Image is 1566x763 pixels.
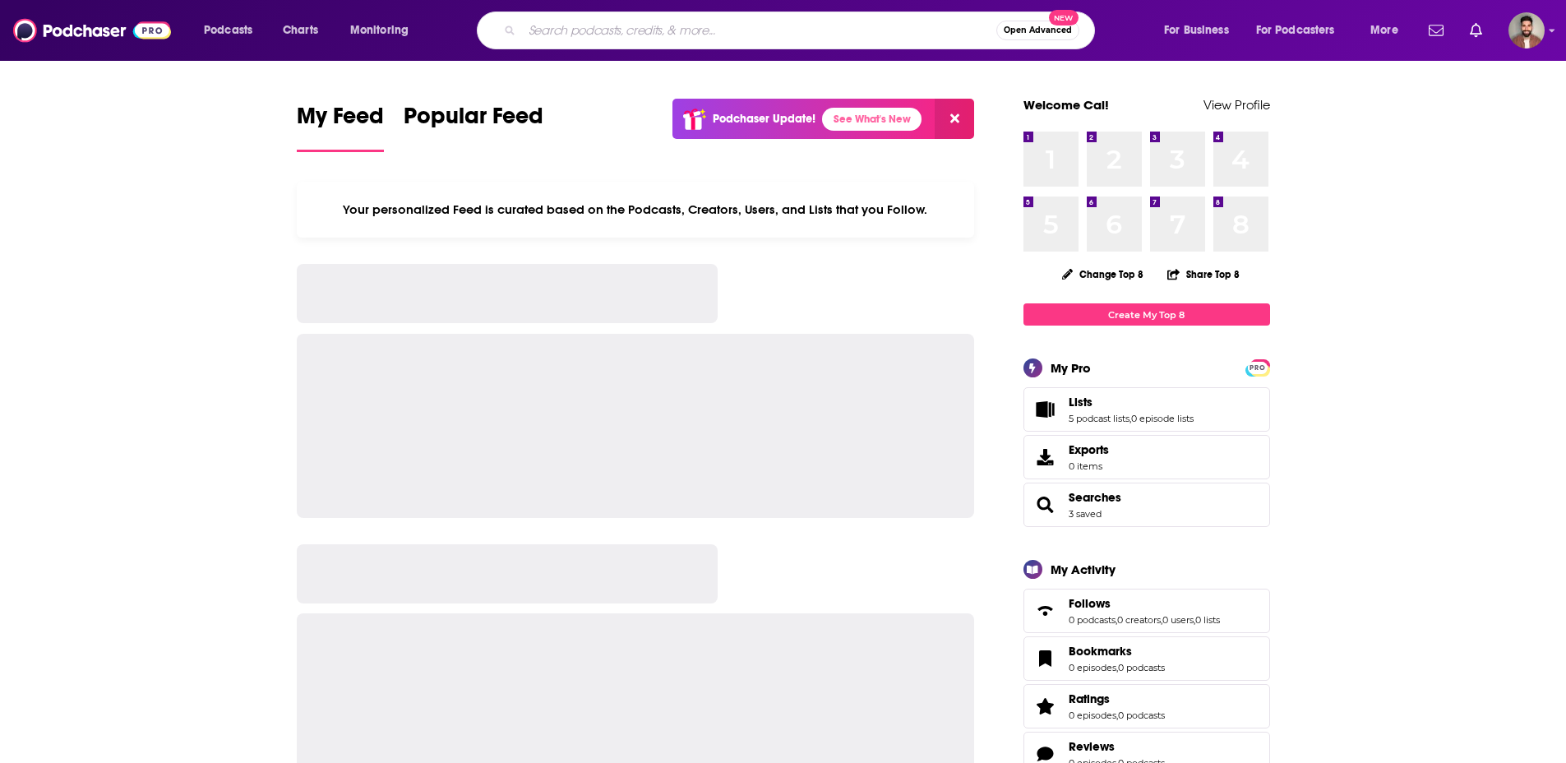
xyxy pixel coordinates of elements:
[1029,446,1062,469] span: Exports
[1245,17,1359,44] button: open menu
[297,182,975,238] div: Your personalized Feed is curated based on the Podcasts, Creators, Users, and Lists that you Follow.
[1359,17,1419,44] button: open menu
[1118,662,1165,673] a: 0 podcasts
[297,102,384,140] span: My Feed
[1508,12,1545,49] span: Logged in as calmonaghan
[1463,16,1489,44] a: Show notifications dropdown
[1023,684,1270,728] span: Ratings
[1203,97,1270,113] a: View Profile
[1116,614,1117,626] span: ,
[1370,19,1398,42] span: More
[192,17,274,44] button: open menu
[1023,387,1270,432] span: Lists
[339,17,430,44] button: open menu
[1023,303,1270,326] a: Create My Top 8
[1069,413,1129,424] a: 5 podcast lists
[1069,442,1109,457] span: Exports
[404,102,543,152] a: Popular Feed
[350,19,409,42] span: Monitoring
[1508,12,1545,49] img: User Profile
[1195,614,1220,626] a: 0 lists
[1029,398,1062,421] a: Lists
[1051,562,1116,577] div: My Activity
[1422,16,1450,44] a: Show notifications dropdown
[1069,644,1132,659] span: Bookmarks
[1131,413,1194,424] a: 0 episode lists
[1118,710,1165,721] a: 0 podcasts
[1164,19,1229,42] span: For Business
[1069,395,1093,409] span: Lists
[1117,614,1161,626] a: 0 creators
[1069,596,1111,611] span: Follows
[1256,19,1335,42] span: For Podcasters
[283,19,318,42] span: Charts
[1069,691,1110,706] span: Ratings
[1029,493,1062,516] a: Searches
[272,17,328,44] a: Charts
[1023,483,1270,527] span: Searches
[1023,636,1270,681] span: Bookmarks
[1069,710,1116,721] a: 0 episodes
[1194,614,1195,626] span: ,
[1069,644,1165,659] a: Bookmarks
[1129,413,1131,424] span: ,
[1069,460,1109,472] span: 0 items
[1023,435,1270,479] a: Exports
[492,12,1111,49] div: Search podcasts, credits, & more...
[1004,26,1072,35] span: Open Advanced
[1052,264,1154,284] button: Change Top 8
[713,112,815,126] p: Podchaser Update!
[1162,614,1194,626] a: 0 users
[1248,361,1268,373] a: PRO
[822,108,922,131] a: See What's New
[1029,695,1062,718] a: Ratings
[1023,589,1270,633] span: Follows
[1029,599,1062,622] a: Follows
[1069,662,1116,673] a: 0 episodes
[1069,490,1121,505] a: Searches
[522,17,996,44] input: Search podcasts, credits, & more...
[1069,614,1116,626] a: 0 podcasts
[1508,12,1545,49] button: Show profile menu
[1023,97,1109,113] a: Welcome Cal!
[1029,647,1062,670] a: Bookmarks
[996,21,1079,40] button: Open AdvancedNew
[404,102,543,140] span: Popular Feed
[1116,662,1118,673] span: ,
[1069,691,1165,706] a: Ratings
[1049,10,1079,25] span: New
[1248,362,1268,374] span: PRO
[13,15,171,46] img: Podchaser - Follow, Share and Rate Podcasts
[1069,739,1165,754] a: Reviews
[1166,258,1240,290] button: Share Top 8
[204,19,252,42] span: Podcasts
[297,102,384,152] a: My Feed
[1069,596,1220,611] a: Follows
[1051,360,1091,376] div: My Pro
[1153,17,1250,44] button: open menu
[1116,710,1118,721] span: ,
[1161,614,1162,626] span: ,
[1069,739,1115,754] span: Reviews
[1069,508,1102,520] a: 3 saved
[1069,395,1194,409] a: Lists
